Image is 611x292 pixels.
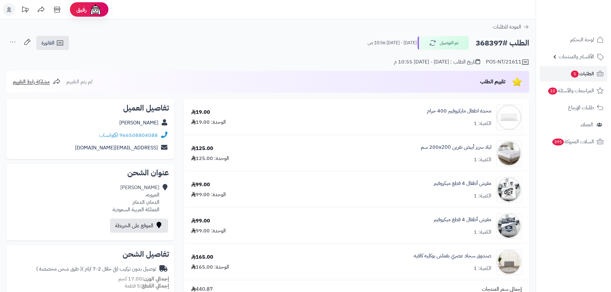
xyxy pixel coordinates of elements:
[547,86,594,95] span: المراجعات والأسئلة
[540,83,607,98] a: المراجعات والأسئلة10
[476,37,529,50] h2: الطلب #368397
[496,177,522,203] img: 1736335237-110203010072-90x90.jpg
[493,23,521,31] span: العودة للطلبات
[191,155,229,162] div: الوحدة: 125.00
[66,78,92,86] span: لم يتم التقييم
[567,17,605,30] img: logo-2.png
[191,263,229,271] div: الوحدة: 165.00
[559,52,594,61] span: الأقسام والمنتجات
[496,249,522,275] img: 1753261164-1-90x90.jpg
[496,213,522,239] img: 1736335400-110203010077-90x90.jpg
[581,120,593,129] span: العملاء
[548,88,557,95] span: 10
[191,145,213,152] div: 125.00
[540,32,607,47] a: لوحة التحكم
[191,191,226,198] div: الوحدة: 99.00
[191,109,210,116] div: 19.00
[191,254,213,261] div: 165.00
[568,103,594,112] span: طلبات الإرجاع
[110,219,168,233] a: الموقع على الخريطة
[142,275,169,283] strong: إجمالي الوزن:
[41,39,55,47] span: الفاتورة
[570,35,594,44] span: لوحة التحكم
[36,36,69,50] a: الفاتورة
[17,3,33,18] a: تحديثات المنصة
[474,156,491,163] div: الكمية: 1
[480,78,505,86] span: تقييم الطلب
[496,104,522,130] img: 1728486839-220106010210-90x90.jpg
[474,120,491,127] div: الكمية: 1
[191,119,226,126] div: الوحدة: 19.00
[140,282,169,290] strong: إجمالي القطع:
[496,141,522,166] img: 1732186343-220107020015-90x90.jpg
[540,117,607,132] a: العملاء
[191,227,226,235] div: الوحدة: 99.00
[12,169,169,177] h2: عنوان الشحن
[552,138,564,146] span: 395
[434,180,491,187] a: مفرش أطفال 4 قطع ميكروفيبر
[474,192,491,200] div: الكمية: 1
[540,66,607,81] a: الطلبات5
[427,107,491,115] a: مخدة اطفال مايكروفيبر 400 جرام
[89,3,102,16] img: ai-face.png
[540,100,607,115] a: طلبات الإرجاع
[191,217,210,225] div: 99.00
[540,134,607,149] a: السلات المتروكة395
[36,265,156,273] div: توصيل بدون تركيب (في خلال 2-7 ايام )
[474,265,491,272] div: الكمية: 1
[493,23,529,31] a: العودة للطلبات
[118,275,169,283] small: 17.00 كجم
[486,58,529,66] div: POS-NT/21611
[434,216,491,223] a: مفرش أطفال 4 قطع ميكروفيبر
[570,69,594,78] span: الطلبات
[99,131,118,139] a: واتساب
[75,144,158,152] a: [EMAIL_ADDRESS][DOMAIN_NAME]
[421,144,491,151] a: لباد سرير أبيض نفرين 200x200 سم
[12,250,169,258] h2: تفاصيل الشحن
[119,131,158,139] a: 966508804088
[414,252,491,260] a: صندوق سجاد عصري بقماش بوكليه كافيه
[12,104,169,112] h2: تفاصيل العميل
[368,40,417,46] small: [DATE] - [DATE] 10:56 ص
[571,71,579,78] span: 5
[76,6,87,13] span: رفيق
[191,181,210,188] div: 99.00
[418,36,469,50] button: تم التوصيل
[552,137,594,146] span: السلات المتروكة
[113,184,159,213] div: [PERSON_NAME] العروبه، الدمام، الدمام المملكة العربية السعودية
[394,58,480,66] div: تاريخ الطلب : [DATE] - [DATE] 10:55 م
[36,265,82,273] span: ( طرق شحن مخصصة )
[474,229,491,236] div: الكمية: 1
[13,78,50,86] span: مشاركة رابط التقييم
[119,119,158,127] a: [PERSON_NAME]
[125,282,169,290] small: 5 قطعة
[13,78,61,86] a: مشاركة رابط التقييم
